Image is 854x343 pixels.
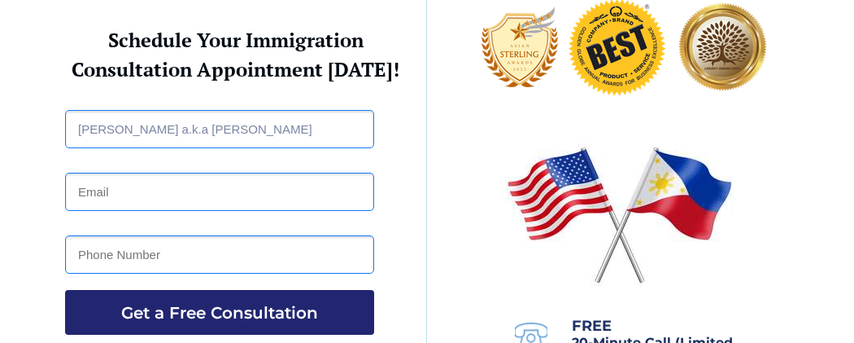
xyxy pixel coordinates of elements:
input: Full Name [65,110,374,148]
strong: Consultation Appointment [DATE]! [72,56,399,82]
span: Get a Free Consultation [65,303,374,323]
strong: Schedule Your Immigration [108,27,364,53]
input: Phone Number [65,235,374,274]
span: FREE [572,317,612,335]
button: Get a Free Consultation [65,290,374,335]
input: Email [65,173,374,211]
